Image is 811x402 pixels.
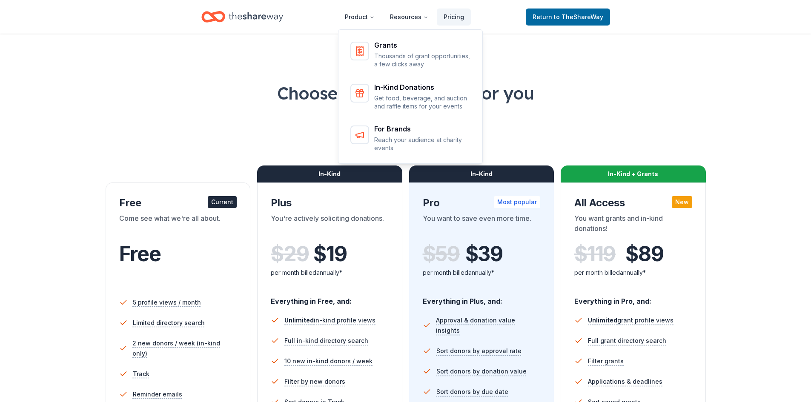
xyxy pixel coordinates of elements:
[423,268,541,278] div: per month billed annually*
[409,165,554,182] div: In-Kind
[436,366,527,376] span: Sort donors by donation value
[338,7,471,27] nav: Main
[201,7,283,27] a: Home
[257,165,402,182] div: In-Kind
[271,289,389,307] div: Everything in Free, and:
[625,242,663,266] span: $ 89
[436,387,508,397] span: Sort donors by due date
[588,376,662,387] span: Applications & deadlines
[436,315,540,336] span: Approval & donation value insights
[423,213,541,237] div: You want to save even more time.
[574,213,692,237] div: You want grants and in-kind donations!
[133,297,201,308] span: 5 profile views / month
[465,242,503,266] span: $ 39
[574,289,692,307] div: Everything in Pro, and:
[119,213,237,237] div: Come see what we're all about.
[284,376,345,387] span: Filter by new donors
[423,289,541,307] div: Everything in Plus, and:
[284,316,314,324] span: Unlimited
[284,336,368,346] span: Full in-kind directory search
[588,356,624,366] span: Filter grants
[284,316,375,324] span: in-kind profile views
[133,389,182,399] span: Reminder emails
[672,196,692,208] div: New
[526,9,610,26] a: Returnto TheShareWay
[574,196,692,210] div: All Access
[271,196,389,210] div: Plus
[132,338,237,359] span: 2 new donors / week (in-kind only)
[533,12,603,22] span: Return
[588,336,666,346] span: Full grant directory search
[383,9,435,26] button: Resources
[554,13,603,20] span: to TheShareWay
[574,268,692,278] div: per month billed annually*
[208,196,237,208] div: Current
[494,196,540,208] div: Most popular
[284,356,373,366] span: 10 new in-kind donors / week
[423,196,541,210] div: Pro
[437,9,471,26] a: Pricing
[561,165,706,182] div: In-Kind + Grants
[313,242,347,266] span: $ 19
[271,268,389,278] div: per month billed annually*
[34,81,777,105] h1: Choose the perfect plan for you
[588,316,617,324] span: Unlimited
[133,318,205,328] span: Limited directory search
[338,9,381,26] button: Product
[271,213,389,237] div: You're actively soliciting donations.
[133,369,149,379] span: Track
[119,196,237,210] div: Free
[436,346,522,356] span: Sort donors by approval rate
[119,241,161,266] span: Free
[588,316,673,324] span: grant profile views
